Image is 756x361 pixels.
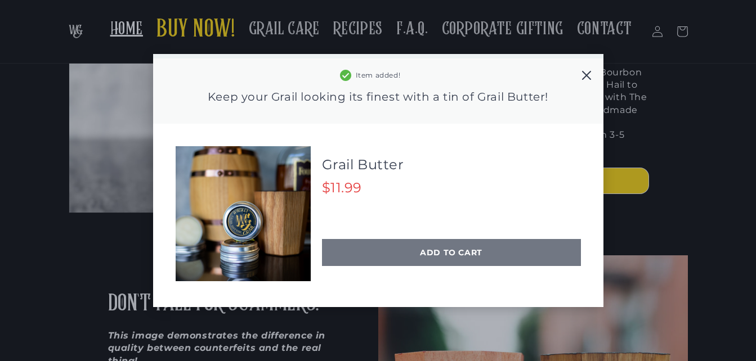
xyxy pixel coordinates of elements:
[356,71,401,79] div: Item added!
[322,239,581,266] div: ADD TO CART
[176,146,311,281] img: Grail Butter
[208,90,548,103] div: Keep your Grail looking its finest with a tin of Grail Butter!
[322,179,363,196] span: $11.99
[322,155,581,174] div: Grail Butter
